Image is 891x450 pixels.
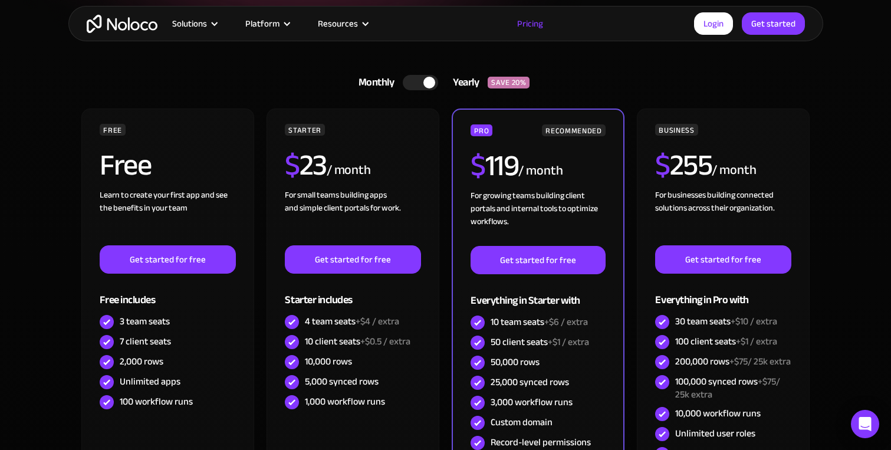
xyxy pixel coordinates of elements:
h2: 23 [285,150,327,180]
span: $ [471,138,485,193]
div: RECOMMENDED [542,124,605,136]
div: PRO [471,124,492,136]
span: +$75/ 25k extra [675,373,780,403]
a: Login [694,12,733,35]
a: Get started for free [285,245,420,274]
div: Custom domain [491,416,553,429]
div: Everything in Starter with [471,274,605,313]
div: 5,000 synced rows [305,375,379,388]
span: $ [285,137,300,193]
div: For small teams building apps and simple client portals for work. ‍ [285,189,420,245]
div: 200,000 rows [675,355,791,368]
div: / month [712,161,756,180]
div: 3 team seats [120,315,170,328]
div: 50,000 rows [491,356,540,369]
span: +$10 / extra [731,313,777,330]
div: 100,000 synced rows [675,375,791,401]
span: $ [655,137,670,193]
div: Everything in Pro with [655,274,791,312]
h2: 119 [471,151,518,180]
div: 7 client seats [120,335,171,348]
div: SAVE 20% [488,77,530,88]
div: Unlimited user roles [675,427,755,440]
div: 1,000 workflow runs [305,395,385,408]
div: Solutions [157,16,231,31]
div: Platform [231,16,303,31]
div: STARTER [285,124,324,136]
div: 10 team seats [491,316,588,329]
div: / month [518,162,563,180]
div: 25,000 synced rows [491,376,569,389]
a: Get started [742,12,805,35]
div: 50 client seats [491,336,589,349]
div: 100 client seats [675,335,777,348]
h2: Free [100,150,151,180]
div: Unlimited apps [120,375,180,388]
div: 3,000 workflow runs [491,396,573,409]
div: Platform [245,16,280,31]
div: 30 team seats [675,315,777,328]
div: Resources [318,16,358,31]
div: / month [327,161,371,180]
span: +$4 / extra [356,313,399,330]
div: Learn to create your first app and see the benefits in your team ‍ [100,189,235,245]
div: Monthly [344,74,403,91]
div: Resources [303,16,382,31]
div: Yearly [438,74,488,91]
a: Get started for free [655,245,791,274]
div: 100 workflow runs [120,395,193,408]
div: Record-level permissions [491,436,591,449]
a: Pricing [502,16,558,31]
a: Get started for free [471,246,605,274]
div: 10 client seats [305,335,410,348]
h2: 255 [655,150,712,180]
span: +$75/ 25k extra [729,353,791,370]
div: Starter includes [285,274,420,312]
div: Solutions [172,16,207,31]
div: Free includes [100,274,235,312]
div: Open Intercom Messenger [851,410,879,438]
div: 2,000 rows [120,355,163,368]
div: 10,000 rows [305,355,352,368]
span: +$6 / extra [544,313,588,331]
div: For businesses building connected solutions across their organization. ‍ [655,189,791,245]
div: For growing teams building client portals and internal tools to optimize workflows. [471,189,605,246]
div: BUSINESS [655,124,698,136]
span: +$1 / extra [736,333,777,350]
span: +$0.5 / extra [360,333,410,350]
div: 10,000 workflow runs [675,407,761,420]
div: 4 team seats [305,315,399,328]
a: home [87,15,157,33]
a: Get started for free [100,245,235,274]
div: FREE [100,124,126,136]
span: +$1 / extra [548,333,589,351]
